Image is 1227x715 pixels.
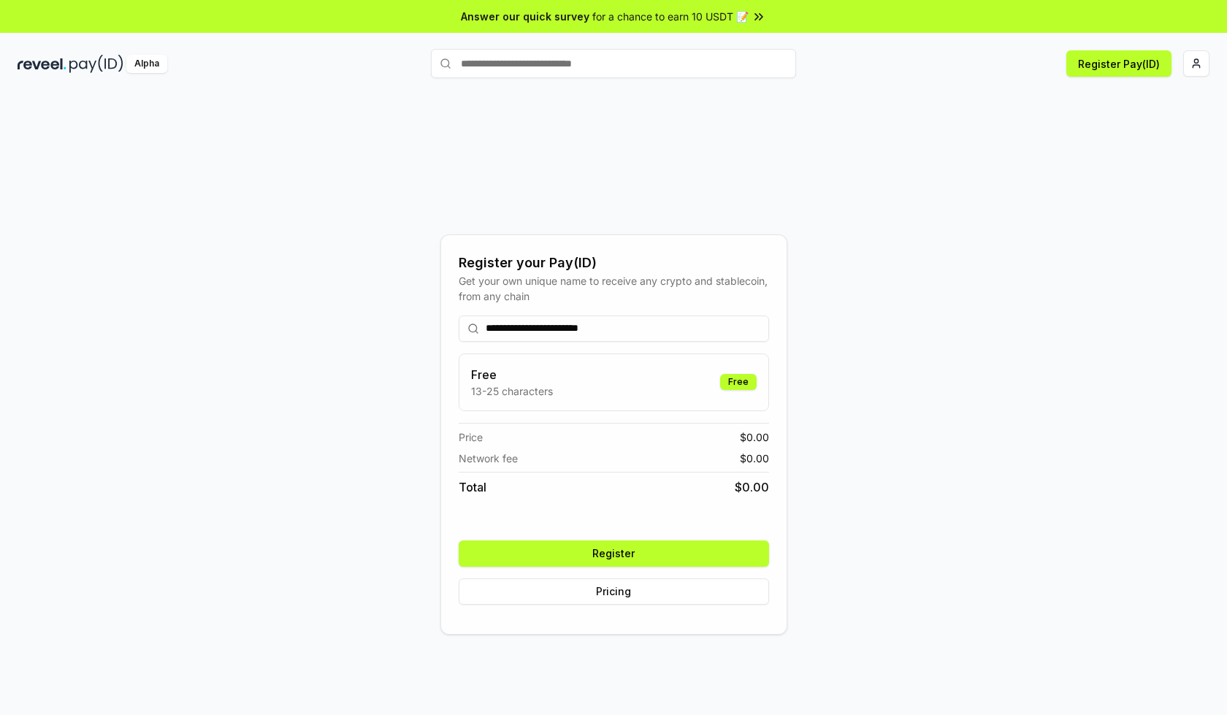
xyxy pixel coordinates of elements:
button: Register Pay(ID) [1066,50,1171,77]
h3: Free [471,366,553,383]
div: Register your Pay(ID) [459,253,769,273]
span: $ 0.00 [740,429,769,445]
span: $ 0.00 [740,451,769,466]
span: $ 0.00 [735,478,769,496]
div: Alpha [126,55,167,73]
span: for a chance to earn 10 USDT 📝 [592,9,749,24]
span: Network fee [459,451,518,466]
div: Free [720,374,757,390]
p: 13-25 characters [471,383,553,399]
button: Register [459,540,769,567]
button: Pricing [459,578,769,605]
img: pay_id [69,55,123,73]
div: Get your own unique name to receive any crypto and stablecoin, from any chain [459,273,769,304]
span: Total [459,478,486,496]
span: Answer our quick survey [461,9,589,24]
span: Price [459,429,483,445]
img: reveel_dark [18,55,66,73]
